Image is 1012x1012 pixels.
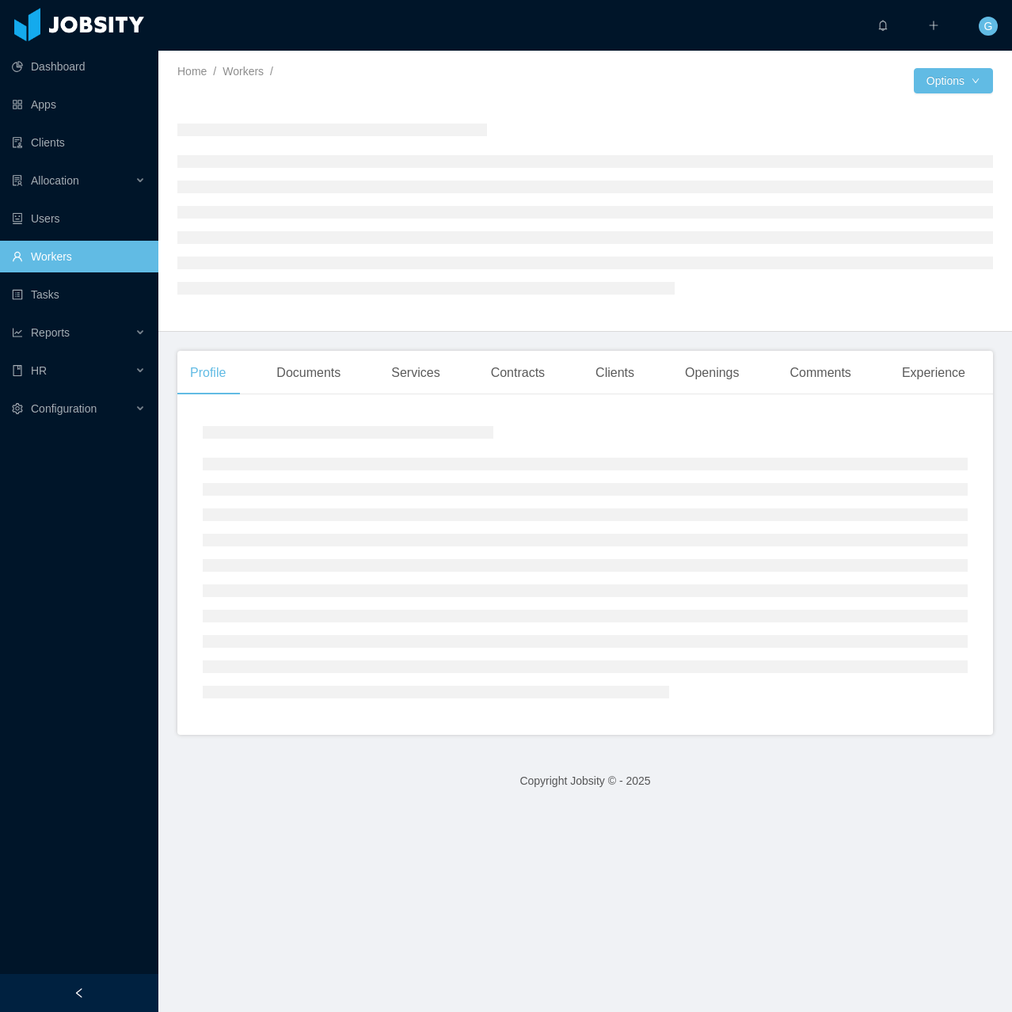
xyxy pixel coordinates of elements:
[877,20,888,31] i: icon: bell
[12,89,146,120] a: icon: appstoreApps
[177,351,238,395] div: Profile
[583,351,647,395] div: Clients
[672,351,752,395] div: Openings
[984,17,993,36] span: G
[270,65,273,78] span: /
[379,351,452,395] div: Services
[12,175,23,186] i: icon: solution
[177,65,207,78] a: Home
[12,279,146,310] a: icon: profileTasks
[888,12,904,28] sup: 0
[264,351,353,395] div: Documents
[778,351,864,395] div: Comments
[12,241,146,272] a: icon: userWorkers
[223,65,264,78] a: Workers
[914,68,993,93] button: Optionsicon: down
[12,127,146,158] a: icon: auditClients
[12,203,146,234] a: icon: robotUsers
[158,754,1012,808] footer: Copyright Jobsity © - 2025
[478,351,557,395] div: Contracts
[31,174,79,187] span: Allocation
[928,20,939,31] i: icon: plus
[31,402,97,415] span: Configuration
[213,65,216,78] span: /
[12,51,146,82] a: icon: pie-chartDashboard
[12,403,23,414] i: icon: setting
[12,327,23,338] i: icon: line-chart
[31,364,47,377] span: HR
[12,365,23,376] i: icon: book
[31,326,70,339] span: Reports
[889,351,978,395] div: Experience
